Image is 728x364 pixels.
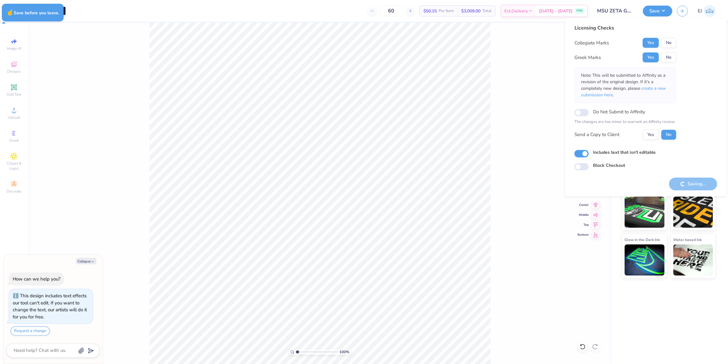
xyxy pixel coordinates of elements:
[574,54,601,61] div: Greek Marks
[461,8,480,14] span: $3,009.00
[698,7,702,15] span: EJ
[661,130,676,139] button: No
[7,92,21,97] span: Add Text
[539,8,573,14] span: [DATE] - [DATE]
[593,149,655,155] label: Includes text that isn't editable
[423,8,437,14] span: $50.15
[3,161,25,171] span: Clipart & logos
[578,203,589,207] span: Center
[642,130,659,139] button: Yes
[593,108,645,116] label: Do Not Submit to Affinity
[482,8,492,14] span: Total
[7,46,21,51] span: Image AI
[9,138,19,143] span: Greek
[578,233,589,237] span: Bottom
[7,189,21,194] span: Decorate
[379,5,403,16] input: – –
[504,8,528,14] span: Est. Delivery
[698,5,716,17] a: EJ
[673,197,713,228] img: Metallic & Glitter Ink
[581,72,669,98] p: Note: This will be submitted to Affinity as a revision of the original design. If it's a complete...
[661,38,676,48] button: No
[643,6,672,16] button: Save
[578,213,589,217] span: Middle
[339,349,349,355] span: 100 %
[642,38,659,48] button: Yes
[593,162,625,169] label: Block Checkout
[439,8,454,14] span: Per Item
[13,276,60,282] div: How can we help you?
[576,9,583,13] span: FREE
[661,52,676,62] button: No
[642,52,659,62] button: Yes
[581,85,666,98] span: create a new submission here
[11,326,50,335] button: Request a change
[673,244,713,275] img: Water based Ink
[574,119,676,125] p: The changes are too minor to warrant an Affinity review.
[574,24,676,32] div: Licensing Checks
[574,131,619,138] div: Send a Copy to Client
[624,236,660,243] span: Glow in the Dark Ink
[76,258,96,264] button: Collapse
[574,39,609,47] div: Collegiate Marks
[624,244,664,275] img: Glow in the Dark Ink
[592,5,638,17] input: Untitled Design
[7,69,21,74] span: Designs
[703,5,716,17] img: Edgardo Jr
[8,115,20,120] span: Upload
[578,223,589,227] span: Top
[13,293,87,320] div: This design includes text effects our tool can't edit. If you want to change the text, our artist...
[624,197,664,228] img: Neon Ink
[673,236,702,243] span: Water based Ink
